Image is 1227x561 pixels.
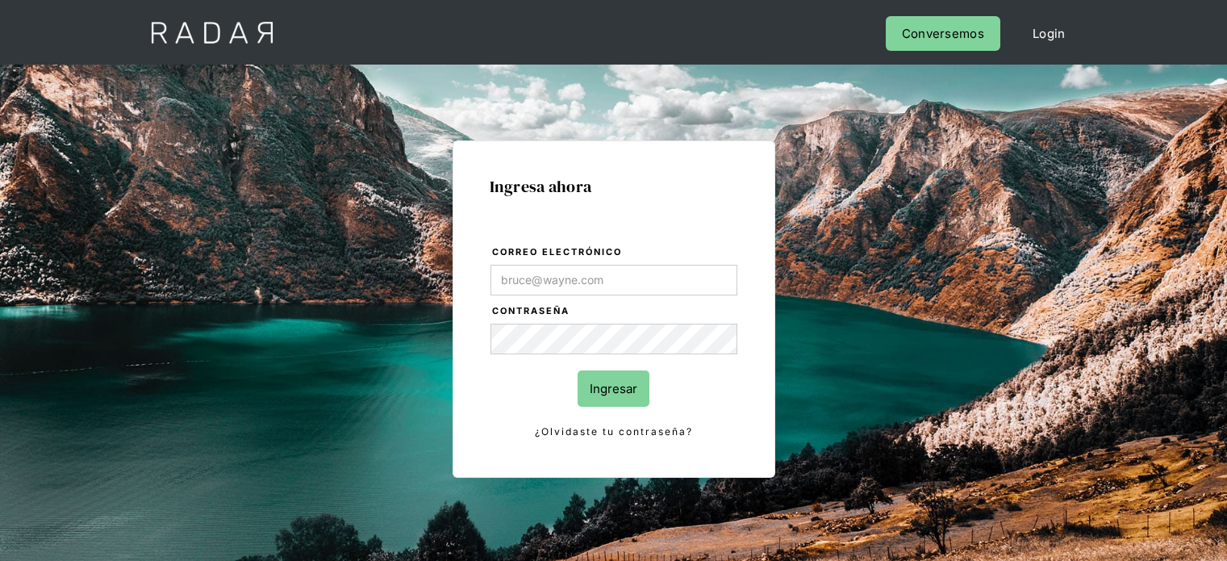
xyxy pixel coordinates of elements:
label: Contraseña [492,304,737,320]
input: bruce@wayne.com [490,265,737,295]
a: Login [1016,16,1082,51]
input: Ingresar [578,371,649,407]
form: Login Form [490,244,738,441]
h1: Ingresa ahora [490,178,738,195]
label: Correo electrónico [492,245,737,261]
a: ¿Olvidaste tu contraseña? [490,423,737,441]
a: Conversemos [886,16,1000,51]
